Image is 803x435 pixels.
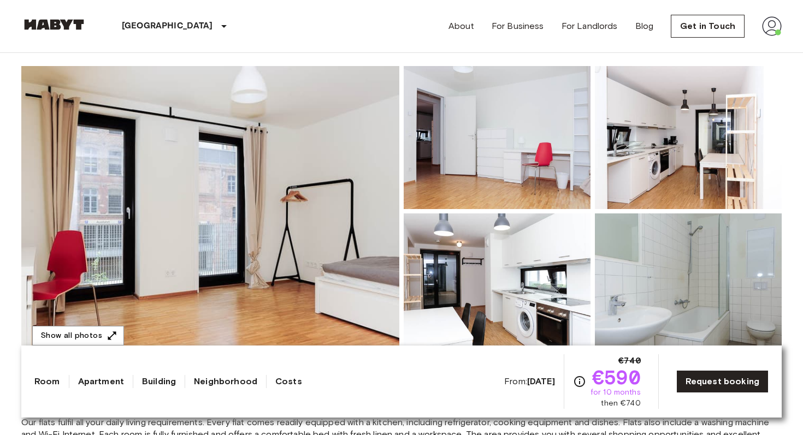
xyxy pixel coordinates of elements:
a: Costs [275,375,302,388]
b: [DATE] [527,376,555,386]
a: For Landlords [562,20,618,33]
button: Show all photos [32,326,124,346]
img: Picture of unit DE-03-036-02M [404,66,591,209]
img: Picture of unit DE-03-036-02M [595,213,782,356]
span: €590 [592,367,641,387]
span: for 10 months [591,387,641,398]
svg: Check cost overview for full price breakdown. Please note that discounts apply to new joiners onl... [573,375,586,388]
a: Neighborhood [194,375,257,388]
p: [GEOGRAPHIC_DATA] [122,20,213,33]
span: €740 [618,354,641,367]
img: Picture of unit DE-03-036-02M [595,66,782,209]
img: Picture of unit DE-03-036-02M [404,213,591,356]
span: From: [504,376,555,388]
img: Habyt [21,19,87,30]
a: Building [142,375,176,388]
a: For Business [492,20,544,33]
a: About [448,20,474,33]
img: Marketing picture of unit DE-03-036-02M [21,66,399,356]
a: Blog [635,20,654,33]
a: Get in Touch [671,15,745,38]
span: then €740 [601,398,640,409]
img: avatar [762,16,782,36]
a: Room [34,375,60,388]
a: Apartment [78,375,124,388]
a: Request booking [676,370,769,393]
